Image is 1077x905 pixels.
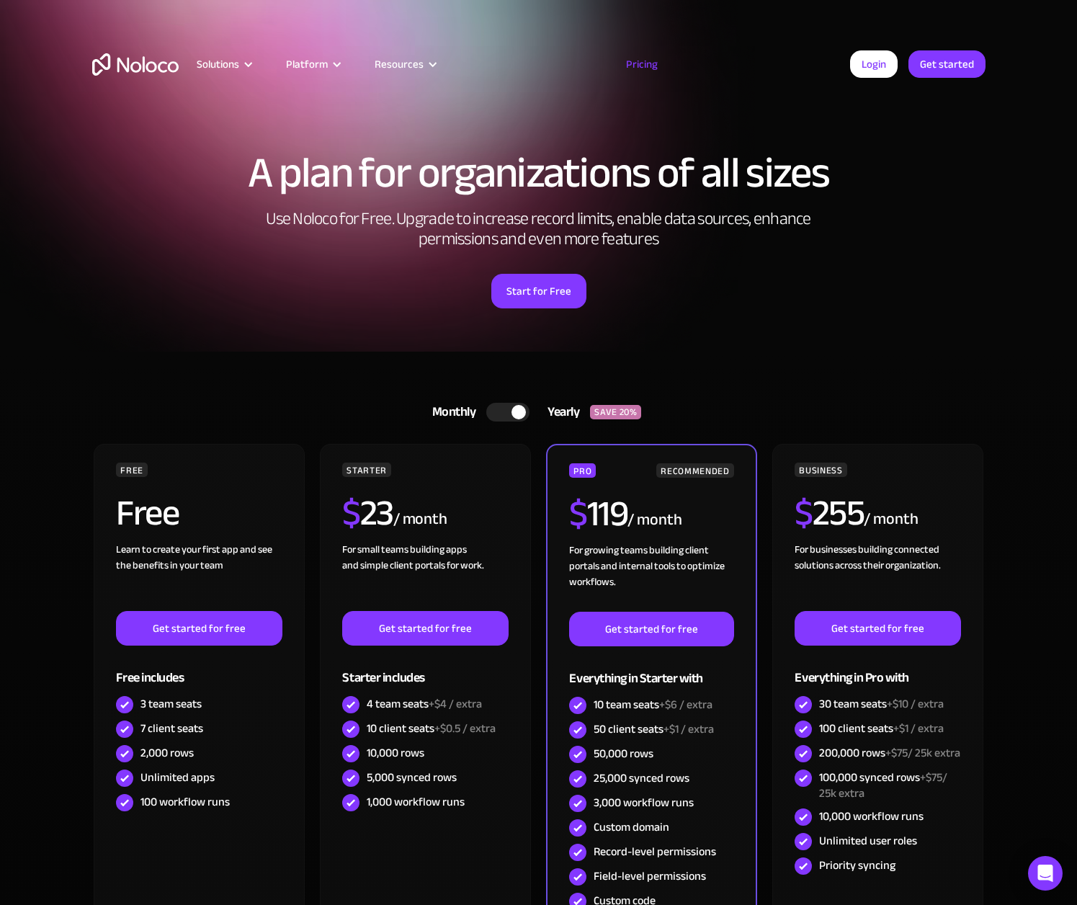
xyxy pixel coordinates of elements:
div: 100 workflow runs [140,794,230,810]
div: Record-level permissions [594,844,716,860]
span: +$10 / extra [887,693,944,715]
div: Everything in Pro with [795,646,960,692]
div: For small teams building apps and simple client portals for work. ‍ [342,542,508,611]
h2: Use Noloco for Free. Upgrade to increase record limits, enable data sources, enhance permissions ... [251,209,827,249]
h2: Free [116,495,179,531]
h2: 23 [342,495,393,531]
div: / month [393,508,447,531]
div: Monthly [414,401,487,423]
a: Get started for free [569,612,733,646]
span: +$0.5 / extra [434,718,496,739]
div: RECOMMENDED [656,463,733,478]
h1: A plan for organizations of all sizes [92,151,986,195]
div: Platform [268,55,357,73]
a: Get started [908,50,986,78]
div: 200,000 rows [819,745,960,761]
span: +$1 / extra [893,718,944,739]
div: For businesses building connected solutions across their organization. ‍ [795,542,960,611]
div: / month [864,508,918,531]
div: / month [627,509,681,532]
div: 10 team seats [594,697,712,713]
div: Unlimited apps [140,770,215,785]
div: Priority syncing [819,857,895,873]
div: Solutions [179,55,268,73]
div: 100 client seats [819,721,944,736]
div: 10 client seats [367,721,496,736]
div: 30 team seats [819,696,944,712]
div: Custom domain [594,819,669,835]
div: 5,000 synced rows [367,770,457,785]
div: Free includes [116,646,282,692]
div: 50,000 rows [594,746,653,762]
div: 2,000 rows [140,745,194,761]
a: Login [850,50,898,78]
a: Pricing [608,55,676,73]
div: 25,000 synced rows [594,770,689,786]
a: Get started for free [116,611,282,646]
a: home [92,53,179,76]
div: Starter includes [342,646,508,692]
div: 100,000 synced rows [819,770,960,801]
div: Solutions [197,55,239,73]
div: FREE [116,463,148,477]
span: $ [569,480,587,548]
div: Learn to create your first app and see the benefits in your team ‍ [116,542,282,611]
div: 3 team seats [140,696,202,712]
div: 7 client seats [140,721,203,736]
div: 50 client seats [594,721,714,737]
a: Start for Free [491,274,586,308]
div: Resources [357,55,452,73]
a: Get started for free [795,611,960,646]
span: +$75/ 25k extra [885,742,960,764]
span: +$6 / extra [659,694,712,715]
div: Field-level permissions [594,868,706,884]
div: Unlimited user roles [819,833,917,849]
div: 10,000 workflow runs [819,808,924,824]
a: Get started for free [342,611,508,646]
div: Open Intercom Messenger [1028,856,1063,891]
span: $ [342,479,360,547]
div: 10,000 rows [367,745,424,761]
h2: 119 [569,496,627,532]
div: PRO [569,463,596,478]
div: SAVE 20% [590,405,641,419]
span: +$1 / extra [663,718,714,740]
div: STARTER [342,463,390,477]
h2: 255 [795,495,864,531]
div: Platform [286,55,328,73]
div: Everything in Starter with [569,646,733,693]
div: 1,000 workflow runs [367,794,465,810]
div: BUSINESS [795,463,846,477]
div: 4 team seats [367,696,482,712]
div: For growing teams building client portals and internal tools to optimize workflows. [569,543,733,612]
span: $ [795,479,813,547]
div: Resources [375,55,424,73]
span: +$4 / extra [429,693,482,715]
span: +$75/ 25k extra [819,767,947,804]
div: 3,000 workflow runs [594,795,694,811]
div: Yearly [529,401,590,423]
